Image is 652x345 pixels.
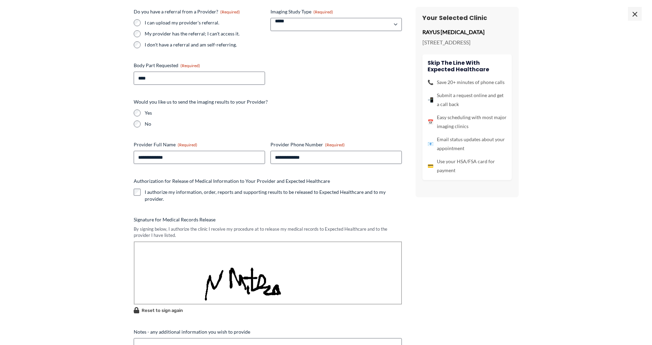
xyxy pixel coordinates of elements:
li: Use your HSA/FSA card for payment [428,157,507,175]
label: Notes - any additional information you wish to provide [134,328,402,335]
li: Save 20+ minutes of phone calls [428,78,507,87]
label: Provider Phone Number [270,141,402,148]
li: Easy scheduling with most major imaging clinics [428,113,507,131]
legend: Authorization for Release of Medical Information to Your Provider and Expected Healthcare [134,178,330,185]
span: (Required) [178,142,197,147]
label: I can upload my provider's referral. [145,19,265,26]
span: 📧 [428,139,433,148]
span: (Required) [220,9,240,14]
label: I authorize my information, order, reports and supporting results to be released to Expected Heal... [145,189,402,202]
label: Yes [145,109,402,116]
legend: Would you like us to send the imaging results to your Provider? [134,98,268,105]
img: Signature Image [134,241,402,304]
span: (Required) [313,9,333,14]
span: 📅 [428,117,433,126]
h3: Your Selected Clinic [422,14,512,22]
li: Email status updates about your appointment [428,135,507,153]
span: 📞 [428,78,433,87]
label: No [145,121,402,127]
h4: Skip the line with Expected Healthcare [428,60,507,73]
span: 📲 [428,95,433,104]
span: (Required) [180,63,200,68]
label: Imaging Study Type [270,8,402,15]
legend: Do you have a referral from a Provider? [134,8,240,15]
label: I don't have a referral and am self-referring. [145,41,265,48]
span: 💳 [428,161,433,170]
p: [STREET_ADDRESS] [422,37,512,48]
p: RAYUS [MEDICAL_DATA] [422,27,512,37]
span: (Required) [325,142,345,147]
span: × [628,7,642,21]
li: Submit a request online and get a call back [428,91,507,109]
label: Signature for Medical Records Release [134,216,402,223]
button: Reset to sign again [134,306,183,314]
div: By signing below, I authorize the clinic I receive my procedure at to release my medical records ... [134,226,402,239]
label: My provider has the referral; I can't access it. [145,30,265,37]
label: Body Part Requested [134,62,265,69]
label: Provider Full Name [134,141,265,148]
